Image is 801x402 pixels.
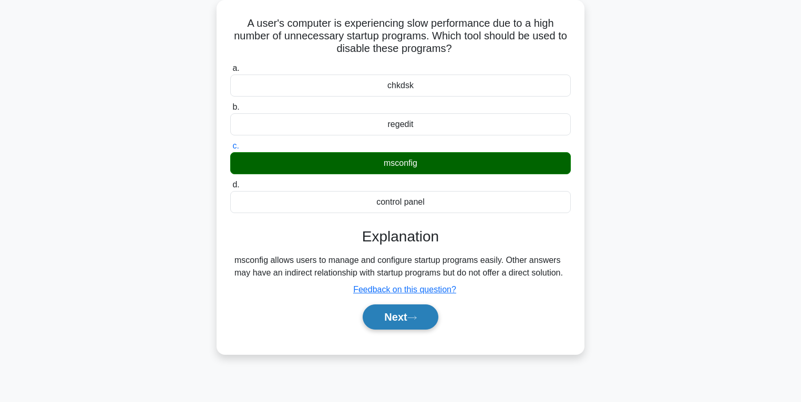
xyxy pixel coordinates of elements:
[234,254,567,279] div: msconfig allows users to manage and configure startup programs easily. Other answers may have an ...
[232,141,239,150] span: c.
[353,285,456,294] a: Feedback on this question?
[230,152,571,174] div: msconfig
[363,304,438,330] button: Next
[232,102,239,111] span: b.
[230,75,571,97] div: chkdsk
[232,64,239,72] span: a.
[230,113,571,135] div: regedit
[232,180,239,189] span: d.
[237,228,564,246] h3: Explanation
[229,17,572,56] h5: A user's computer is experiencing slow performance due to a high number of unnecessary startup pr...
[230,191,571,213] div: control panel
